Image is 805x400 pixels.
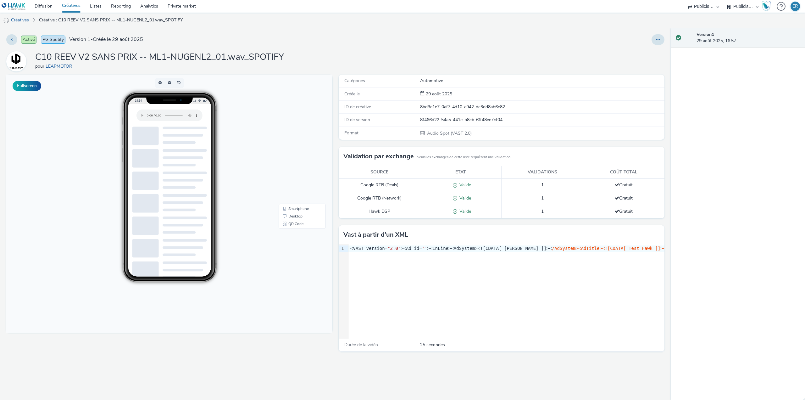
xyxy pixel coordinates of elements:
[541,195,544,201] span: 1
[420,78,664,84] div: Automotive
[41,36,65,44] span: PG Spotify
[344,130,358,136] span: Format
[457,182,471,188] span: Valide
[697,31,714,37] strong: Version 1
[344,117,370,123] span: ID de version
[422,246,427,251] span: ''
[344,104,371,110] span: ID de créative
[344,78,365,84] span: Catégories
[69,36,143,43] span: Version 1 - Créée le 29 août 2025
[552,246,669,251] span: /AdSystem><AdTitle><![CDATA[ Test_Hawk ]]></
[541,182,544,188] span: 1
[274,138,318,145] li: Desktop
[35,63,46,69] span: pour
[21,36,36,44] span: Activé
[128,24,135,28] span: 19:14
[274,145,318,153] li: QR Code
[343,152,414,161] h3: Validation par exchange
[344,342,378,348] span: Durée de la vidéo
[541,208,544,214] span: 1
[36,13,186,28] a: Créative : C10 REEV V2 SANS PRIX -- ML1-NUGENL2_01.wav_SPOTIFY
[13,81,41,91] button: Fullscreen
[282,132,303,136] span: Smartphone
[457,195,471,201] span: Valide
[420,104,664,110] div: 8bd3e1e7-0af7-4d10-a942-dc3dd8ab6c82
[387,246,401,251] span: "2.0"
[343,230,408,239] h3: Vast à partir d'un XML
[339,205,420,218] td: Hawk DSP
[425,91,452,97] div: Création 29 août 2025, 16:57
[344,91,360,97] span: Créée le
[615,208,633,214] span: Gratuit
[7,52,25,70] img: LEAPMOTOR
[2,3,26,10] img: undefined Logo
[420,342,445,348] span: 25 secondes
[426,130,472,136] span: Audio Spot (VAST 2.0)
[457,208,471,214] span: Valide
[583,166,664,179] th: Coût total
[615,182,633,188] span: Gratuit
[339,179,420,192] td: Google RTB (Deals)
[762,1,774,11] a: Hawk Academy
[425,91,452,97] span: 29 août 2025
[282,140,296,144] span: Desktop
[339,245,345,252] div: 1
[615,195,633,201] span: Gratuit
[502,166,583,179] th: Validations
[6,58,29,64] a: LEAPMOTOR
[417,155,510,160] small: Seuls les exchanges de cette liste requièrent une validation
[46,63,75,69] a: LEAPMOTOR
[3,17,9,24] img: audio
[792,2,798,11] div: ER
[697,31,800,44] div: 29 août 2025, 16:57
[420,166,502,179] th: Etat
[762,1,771,11] img: Hawk Academy
[339,166,420,179] th: Source
[420,117,664,123] div: 8f466d22-54a5-441e-b8cb-6ff48ee7cf04
[274,130,318,138] li: Smartphone
[282,147,297,151] span: QR Code
[339,192,420,205] td: Google RTB (Network)
[35,51,284,63] h1: C10 REEV V2 SANS PRIX -- ML1-NUGENL2_01.wav_SPOTIFY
